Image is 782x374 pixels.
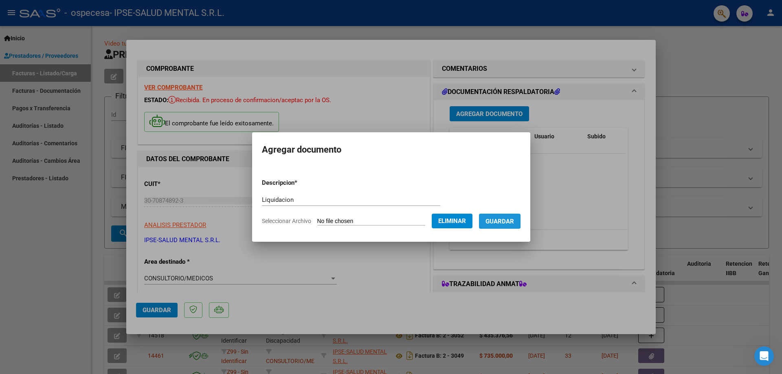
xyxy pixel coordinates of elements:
[754,346,774,366] iframe: Intercom live chat
[262,142,521,157] h2: Agregar documento
[262,178,340,188] p: Descripcion
[438,217,466,225] span: Eliminar
[262,218,311,224] span: Seleccionar Archivo
[432,214,472,228] button: Eliminar
[485,218,514,225] span: Guardar
[479,214,521,229] button: Guardar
